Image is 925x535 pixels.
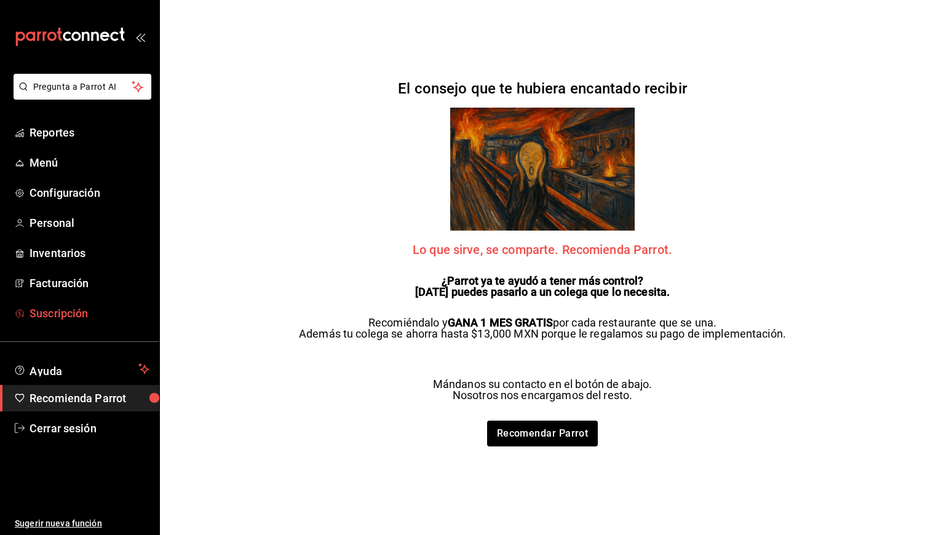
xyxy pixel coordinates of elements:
[433,379,653,401] p: Mándanos su contacto en el botón de abajo. Nosotros nos encargamos del resto.
[14,74,151,100] button: Pregunta a Parrot AI
[30,184,149,201] span: Configuración
[33,81,132,93] span: Pregunta a Parrot AI
[30,245,149,261] span: Inventarios
[299,317,786,339] p: Recomiéndalo y por cada restaurante que se una. Además tu colega se ahorra hasta $13,000 MXN porq...
[487,421,598,446] a: Recomendar Parrot
[9,89,151,102] a: Pregunta a Parrot AI
[30,305,149,322] span: Suscripción
[30,362,133,376] span: Ayuda
[448,316,553,329] strong: GANA 1 MES GRATIS
[15,517,149,530] span: Sugerir nueva función
[30,275,149,291] span: Facturación
[415,285,670,298] strong: [DATE] puedes pasarlo a un colega que lo necesita.
[442,274,643,287] strong: ¿Parrot ya te ayudó a tener más control?
[30,154,149,171] span: Menú
[30,124,149,141] span: Reportes
[413,244,672,256] span: Lo que sirve, se comparte. Recomienda Parrot.
[450,108,635,231] img: referrals Parrot
[30,420,149,437] span: Cerrar sesión
[30,390,149,406] span: Recomienda Parrot
[398,81,687,96] h2: El consejo que te hubiera encantado recibir
[135,32,145,42] button: open_drawer_menu
[30,215,149,231] span: Personal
